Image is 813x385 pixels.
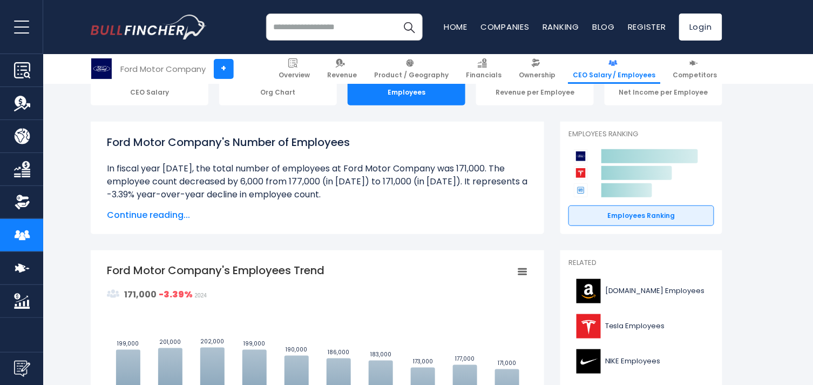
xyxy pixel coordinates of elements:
[120,63,206,75] div: Ford Motor Company
[328,348,350,356] text: 186,000
[274,54,315,84] a: Overview
[91,58,112,79] img: F logo
[369,54,453,84] a: Product / Geography
[605,322,665,331] span: Tesla Employees
[568,205,714,226] a: Employees Ranking
[107,162,528,201] li: In fiscal year [DATE], the total number of employees at Ford Motor Company was 171,000. The emplo...
[118,340,139,348] text: 199,000
[498,359,517,367] text: 171,000
[219,79,337,105] div: Org Chart
[575,349,602,374] img: NKE logo
[628,21,666,32] a: Register
[568,258,714,268] p: Related
[568,276,714,306] a: [DOMAIN_NAME] Employees
[568,54,661,84] a: CEO Salary / Employees
[125,288,157,301] strong: 171,000
[575,279,602,303] img: AMZN logo
[574,149,588,163] img: Ford Motor Company competitors logo
[466,71,502,79] span: Financials
[444,21,468,32] a: Home
[322,54,362,84] a: Revenue
[574,166,588,180] img: Tesla competitors logo
[160,338,181,346] text: 201,000
[480,21,530,32] a: Companies
[573,71,656,79] span: CEO Salary / Employees
[374,71,449,79] span: Product / Geography
[327,71,357,79] span: Revenue
[413,357,433,366] text: 173,000
[575,314,602,338] img: TSLA logo
[476,79,594,105] div: Revenue per Employee
[396,14,423,41] button: Search
[107,134,528,150] h1: Ford Motor Company's Number of Employees
[514,54,560,84] a: Ownership
[605,287,705,296] span: [DOMAIN_NAME] Employees
[195,293,207,298] span: 2024
[370,350,391,359] text: 183,000
[286,346,308,354] text: 190,000
[679,14,722,41] a: Login
[107,288,120,301] img: graph_employee_icon.svg
[348,79,465,105] div: Employees
[14,194,30,210] img: Ownership
[461,54,506,84] a: Financials
[543,21,579,32] a: Ranking
[91,79,208,105] div: CEO Salary
[568,347,714,376] a: NIKE Employees
[91,15,207,39] img: bullfincher logo
[201,337,225,346] text: 202,000
[568,311,714,341] a: Tesla Employees
[592,21,615,32] a: Blog
[91,15,207,39] a: Go to homepage
[214,59,234,79] a: +
[574,183,588,197] img: General Motors Company competitors logo
[159,288,193,301] strong: -3.39%
[519,71,555,79] span: Ownership
[244,340,266,348] text: 199,000
[107,209,528,222] span: Continue reading...
[107,263,324,278] tspan: Ford Motor Company's Employees Trend
[605,79,722,105] div: Net Income per Employee
[673,71,717,79] span: Competitors
[668,54,722,84] a: Competitors
[279,71,310,79] span: Overview
[605,357,661,366] span: NIKE Employees
[568,130,714,139] p: Employees Ranking
[456,355,475,363] text: 177,000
